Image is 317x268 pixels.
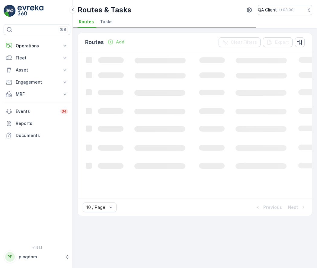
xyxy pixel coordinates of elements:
img: logo_light-DOdMpM7g.png [18,5,43,17]
div: PP [5,252,15,262]
p: Clear Filters [231,39,257,45]
p: Documents [16,132,68,139]
button: MRF [4,88,70,100]
p: Operations [16,43,58,49]
img: logo [4,5,16,17]
p: Engagement [16,79,58,85]
button: Engagement [4,76,70,88]
p: Events [16,108,57,114]
span: v 1.51.1 [4,246,70,249]
p: Routes & Tasks [78,5,131,15]
p: 34 [62,109,67,114]
button: Asset [4,64,70,76]
p: ( +03:00 ) [279,8,295,12]
button: Operations [4,40,70,52]
button: Fleet [4,52,70,64]
button: Previous [254,204,283,211]
p: Next [288,204,298,210]
button: Add [105,38,127,46]
p: Routes [85,38,104,46]
button: Clear Filters [219,37,261,47]
button: Export [263,37,293,47]
p: QA Client [258,7,277,13]
button: QA Client(+03:00) [258,5,312,15]
button: PPpingdom [4,250,70,263]
p: pingdom [19,254,62,260]
p: Add [116,39,124,45]
p: Export [275,39,289,45]
a: Reports [4,117,70,129]
a: Events34 [4,105,70,117]
span: Routes [79,19,94,25]
p: Reports [16,120,68,126]
span: Tasks [100,19,113,25]
a: Documents [4,129,70,142]
p: Fleet [16,55,58,61]
p: Asset [16,67,58,73]
p: MRF [16,91,58,97]
p: ⌘B [60,27,66,32]
p: Previous [263,204,282,210]
button: Next [287,204,307,211]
